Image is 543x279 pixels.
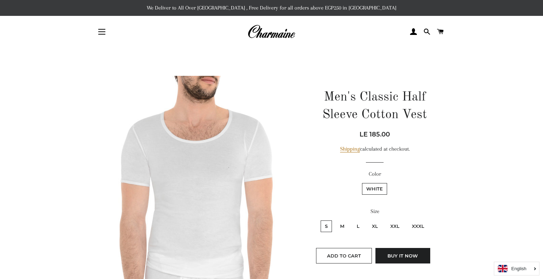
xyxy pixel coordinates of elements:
[312,170,438,178] label: Color
[386,220,404,232] label: XXL
[360,131,390,138] span: LE 185.00
[316,248,372,263] button: Add to Cart
[511,266,526,271] i: English
[312,89,438,124] h1: Men's Classic Half Sleeve Cotton Vest
[498,265,536,272] a: English
[362,183,387,195] label: White
[408,220,428,232] label: XXXL
[368,220,382,232] label: XL
[375,248,430,263] button: Buy it now
[340,146,360,152] a: Shipping
[247,24,295,40] img: Charmaine Egypt
[321,220,332,232] label: S
[312,145,438,153] div: calculated at checkout.
[336,220,349,232] label: M
[352,220,364,232] label: L
[327,253,361,259] span: Add to Cart
[312,207,438,216] label: Size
